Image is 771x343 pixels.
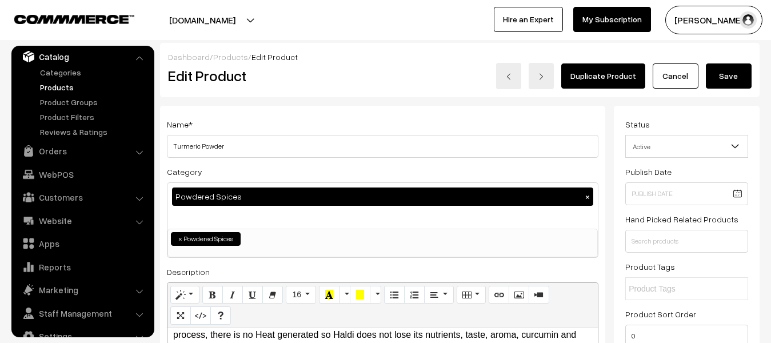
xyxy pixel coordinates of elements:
label: Status [625,118,650,130]
a: Reviews & Ratings [37,126,150,138]
button: Underline (CTRL+U) [242,286,263,304]
input: Name [167,135,598,158]
button: Unordered list (CTRL+SHIFT+NUM7) [384,286,405,304]
a: Customers [14,187,150,208]
button: Ordered list (CTRL+SHIFT+NUM8) [404,286,425,304]
a: Dashboard [168,52,210,62]
button: Help [210,306,231,325]
span: 16 [292,290,301,299]
a: Orders [14,141,150,161]
button: Paragraph [424,286,453,304]
button: Link (CTRL+K) [489,286,509,304]
button: Video [529,286,549,304]
button: × [582,192,593,202]
a: My Subscription [573,7,651,32]
button: Code View [190,306,211,325]
button: Table [457,286,486,304]
button: Picture [509,286,529,304]
button: More Color [370,286,381,304]
a: COMMMERCE [14,11,114,25]
label: Product Sort Order [625,308,696,320]
button: Italic (CTRL+I) [222,286,243,304]
button: Save [706,63,752,89]
span: Active [625,135,748,158]
a: Website [14,210,150,231]
button: [DOMAIN_NAME] [129,6,275,34]
button: Full Screen [170,306,191,325]
a: Hire an Expert [494,7,563,32]
a: Categories [37,66,150,78]
a: Duplicate Product [561,63,645,89]
img: right-arrow.png [538,73,545,80]
button: Background Color [350,286,370,304]
button: [PERSON_NAME] [665,6,762,34]
a: WebPOS [14,164,150,185]
input: Product Tags [629,283,729,295]
input: Publish Date [625,182,748,205]
span: × [178,234,182,244]
div: Powdered Spices [172,188,593,206]
label: Publish Date [625,166,672,178]
button: Recent Color [319,286,339,304]
label: Hand Picked Related Products [625,213,738,225]
img: left-arrow.png [505,73,512,80]
a: Product Filters [37,111,150,123]
img: user [740,11,757,29]
h2: Edit Product [168,67,401,85]
a: Products [37,81,150,93]
button: Bold (CTRL+B) [202,286,223,304]
a: Catalog [14,46,150,67]
span: Active [626,137,748,157]
a: Reports [14,257,150,277]
label: Category [167,166,202,178]
a: Marketing [14,280,150,300]
a: Product Groups [37,96,150,108]
a: Products [213,52,248,62]
img: COMMMERCE [14,15,134,23]
button: Remove Font Style (CTRL+\) [262,286,283,304]
a: Staff Management [14,303,150,324]
a: Cancel [653,63,698,89]
a: Apps [14,233,150,254]
input: Search products [625,230,748,253]
button: Style [170,286,199,304]
label: Product Tags [625,261,675,273]
li: Powdered Spices [171,232,241,246]
button: Font Size [286,286,316,304]
label: Name [167,118,193,130]
label: Description [167,266,210,278]
div: / / [168,51,752,63]
span: Edit Product [251,52,298,62]
button: More Color [339,286,350,304]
